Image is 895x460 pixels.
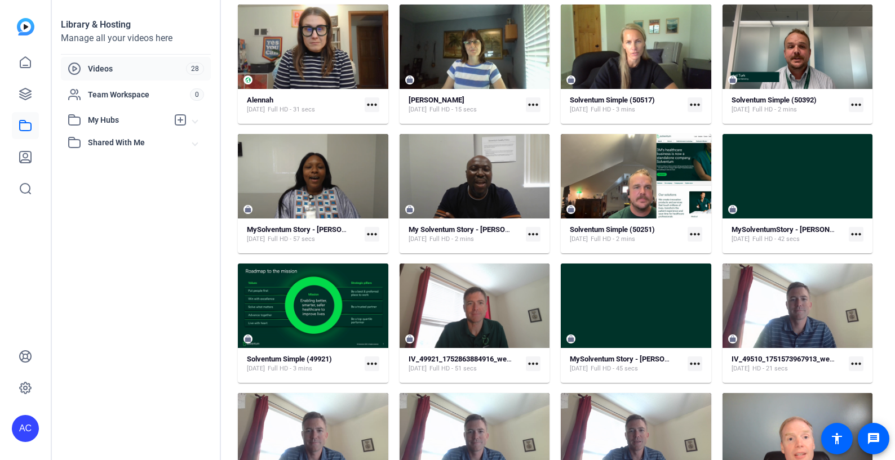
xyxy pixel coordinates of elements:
a: MySolventumStory - [PERSON_NAME][DATE]Full HD - 42 secs [732,225,845,244]
span: [DATE] [732,364,750,373]
strong: IV_49510_1751573967913_webcam [732,355,848,363]
mat-icon: more_horiz [688,97,702,112]
mat-icon: more_horiz [365,97,379,112]
strong: MySolventumStory - [PERSON_NAME] [732,225,856,234]
span: [DATE] [570,235,588,244]
a: IV_49921_1752863884916_webcam[DATE]Full HD - 51 secs [409,355,522,373]
mat-icon: more_horiz [526,97,540,112]
a: MySolventum Story - [PERSON_NAME][DATE]Full HD - 57 secs [247,225,360,244]
a: IV_49510_1751573967913_webcam[DATE]HD - 21 secs [732,355,845,373]
span: [DATE] [409,235,427,244]
span: Videos [88,63,186,74]
mat-icon: more_horiz [688,356,702,371]
mat-expansion-panel-header: Shared With Me [61,131,211,154]
strong: IV_49921_1752863884916_webcam [409,355,525,363]
span: My Hubs [88,114,168,126]
strong: Solventum Simple (50517) [570,96,655,104]
span: 28 [186,62,204,75]
mat-expansion-panel-header: My Hubs [61,109,211,131]
span: Full HD - 2 mins [591,235,635,244]
mat-icon: message [867,432,880,445]
strong: Solventum Simple (49921) [247,355,332,363]
span: [DATE] [247,235,265,244]
mat-icon: more_horiz [365,356,379,371]
span: Full HD - 3 mins [268,364,312,373]
span: Full HD - 2 mins [429,235,474,244]
a: My Solventum Story - [PERSON_NAME][DATE]Full HD - 2 mins [409,225,522,244]
mat-icon: more_horiz [365,227,379,242]
mat-icon: accessibility [830,432,844,445]
span: Full HD - 57 secs [268,235,315,244]
div: AC [12,415,39,442]
span: Full HD - 3 mins [591,105,635,114]
a: [PERSON_NAME][DATE]Full HD - 15 secs [409,96,522,114]
strong: [PERSON_NAME] [409,96,464,104]
a: Solventum Simple (50392)[DATE]Full HD - 2 mins [732,96,845,114]
strong: Solventum Simple (50392) [732,96,817,104]
a: Solventum Simple (49921)[DATE]Full HD - 3 mins [247,355,360,373]
mat-icon: more_horiz [688,227,702,242]
span: HD - 21 secs [752,364,788,373]
mat-icon: more_horiz [526,227,540,242]
span: Shared With Me [88,137,193,149]
span: [DATE] [409,364,427,373]
span: Team Workspace [88,89,190,100]
strong: My Solventum Story - [PERSON_NAME] [409,225,536,234]
div: Library & Hosting [61,18,211,32]
span: 0 [190,88,204,101]
strong: Solventum Simple (50251) [570,225,655,234]
strong: Alennah [247,96,273,104]
a: Alennah[DATE]Full HD - 31 secs [247,96,360,114]
div: Manage all your videos here [61,32,211,45]
span: [DATE] [570,105,588,114]
span: [DATE] [409,105,427,114]
span: Full HD - 45 secs [591,364,638,373]
span: Full HD - 42 secs [752,235,800,244]
mat-icon: more_horiz [849,227,863,242]
span: [DATE] [732,105,750,114]
strong: MySolventum Story - [PERSON_NAME] [247,225,373,234]
a: MySolventum Story - [PERSON_NAME][DATE]Full HD - 45 secs [570,355,683,373]
mat-icon: more_horiz [526,356,540,371]
span: [DATE] [247,105,265,114]
span: [DATE] [247,364,265,373]
span: Full HD - 2 mins [752,105,797,114]
span: [DATE] [570,364,588,373]
span: Full HD - 31 secs [268,105,315,114]
mat-icon: more_horiz [849,97,863,112]
a: Solventum Simple (50251)[DATE]Full HD - 2 mins [570,225,683,244]
strong: MySolventum Story - [PERSON_NAME] [570,355,695,363]
span: [DATE] [732,235,750,244]
img: blue-gradient.svg [17,18,34,35]
mat-icon: more_horiz [849,356,863,371]
span: Full HD - 15 secs [429,105,477,114]
a: Solventum Simple (50517)[DATE]Full HD - 3 mins [570,96,683,114]
span: Full HD - 51 secs [429,364,477,373]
